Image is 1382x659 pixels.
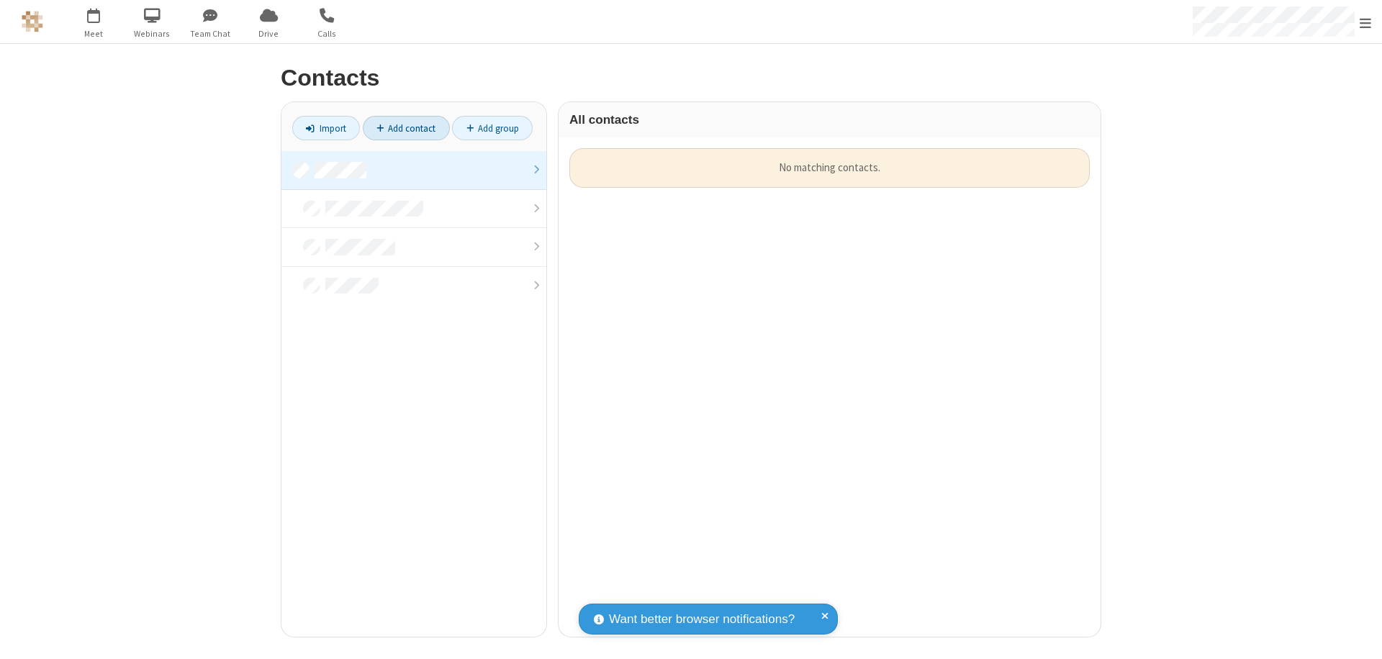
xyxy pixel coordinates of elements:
[292,116,360,140] a: Import
[300,27,354,40] span: Calls
[281,65,1101,91] h2: Contacts
[67,27,121,40] span: Meet
[22,11,43,32] img: QA Selenium DO NOT DELETE OR CHANGE
[184,27,238,40] span: Team Chat
[569,148,1090,188] div: No matching contacts.
[452,116,533,140] a: Add group
[363,116,450,140] a: Add contact
[609,610,795,629] span: Want better browser notifications?
[569,113,1090,127] h3: All contacts
[125,27,179,40] span: Webinars
[242,27,296,40] span: Drive
[559,137,1101,637] div: grid
[1346,622,1371,649] iframe: Chat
